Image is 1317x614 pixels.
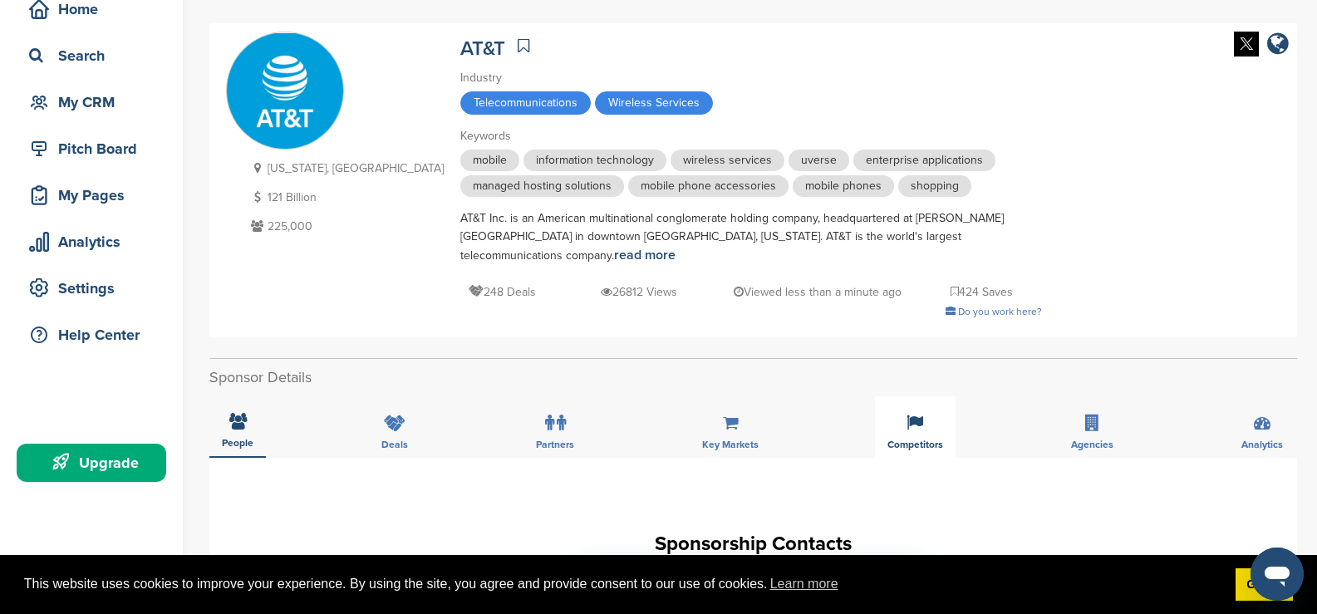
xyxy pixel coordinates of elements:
[460,37,505,61] a: AT&T
[209,366,1297,389] h2: Sponsor Details
[1234,32,1259,56] img: Twitter white
[853,150,995,171] span: enterprise applications
[789,150,849,171] span: uverse
[460,127,1042,145] div: Keywords
[1241,440,1283,449] span: Analytics
[25,134,166,164] div: Pitch Board
[523,150,666,171] span: information technology
[946,306,1042,317] a: Do you work here?
[17,223,166,261] a: Analytics
[25,320,166,350] div: Help Center
[469,282,536,302] p: 248 Deals
[671,150,784,171] span: wireless services
[24,572,1222,597] span: This website uses cookies to improve your experience. By using the site, you agree and provide co...
[958,306,1042,317] span: Do you work here?
[702,440,759,449] span: Key Markets
[460,69,1042,87] div: Industry
[247,216,444,237] p: 225,000
[768,572,841,597] a: learn more about cookies
[25,273,166,303] div: Settings
[247,187,444,208] p: 121 Billion
[1071,440,1113,449] span: Agencies
[17,444,166,482] a: Upgrade
[17,37,166,75] a: Search
[628,175,789,197] span: mobile phone accessories
[381,440,408,449] span: Deals
[614,247,676,263] a: read more
[898,175,971,197] span: shopping
[460,209,1042,265] div: AT&T Inc. is an American multinational conglomerate holding company, headquartered at [PERSON_NAM...
[227,33,343,150] img: Sponsorpitch & AT&T
[951,282,1013,302] p: 424 Saves
[1251,548,1304,601] iframe: Button to launch messaging window
[17,269,166,307] a: Settings
[222,438,253,448] span: People
[17,83,166,121] a: My CRM
[601,282,677,302] p: 26812 Views
[25,227,166,257] div: Analytics
[1267,32,1289,59] a: company link
[460,175,624,197] span: managed hosting solutions
[247,158,444,179] p: [US_STATE], [GEOGRAPHIC_DATA]
[536,440,574,449] span: Partners
[793,175,894,197] span: mobile phones
[25,87,166,117] div: My CRM
[460,150,519,171] span: mobile
[25,180,166,210] div: My Pages
[17,176,166,214] a: My Pages
[887,440,943,449] span: Competitors
[25,41,166,71] div: Search
[17,130,166,168] a: Pitch Board
[17,316,166,354] a: Help Center
[1236,568,1293,602] a: dismiss cookie message
[460,91,591,115] span: Telecommunications
[734,282,902,302] p: Viewed less than a minute ago
[25,448,166,478] div: Upgrade
[595,91,713,115] span: Wireless Services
